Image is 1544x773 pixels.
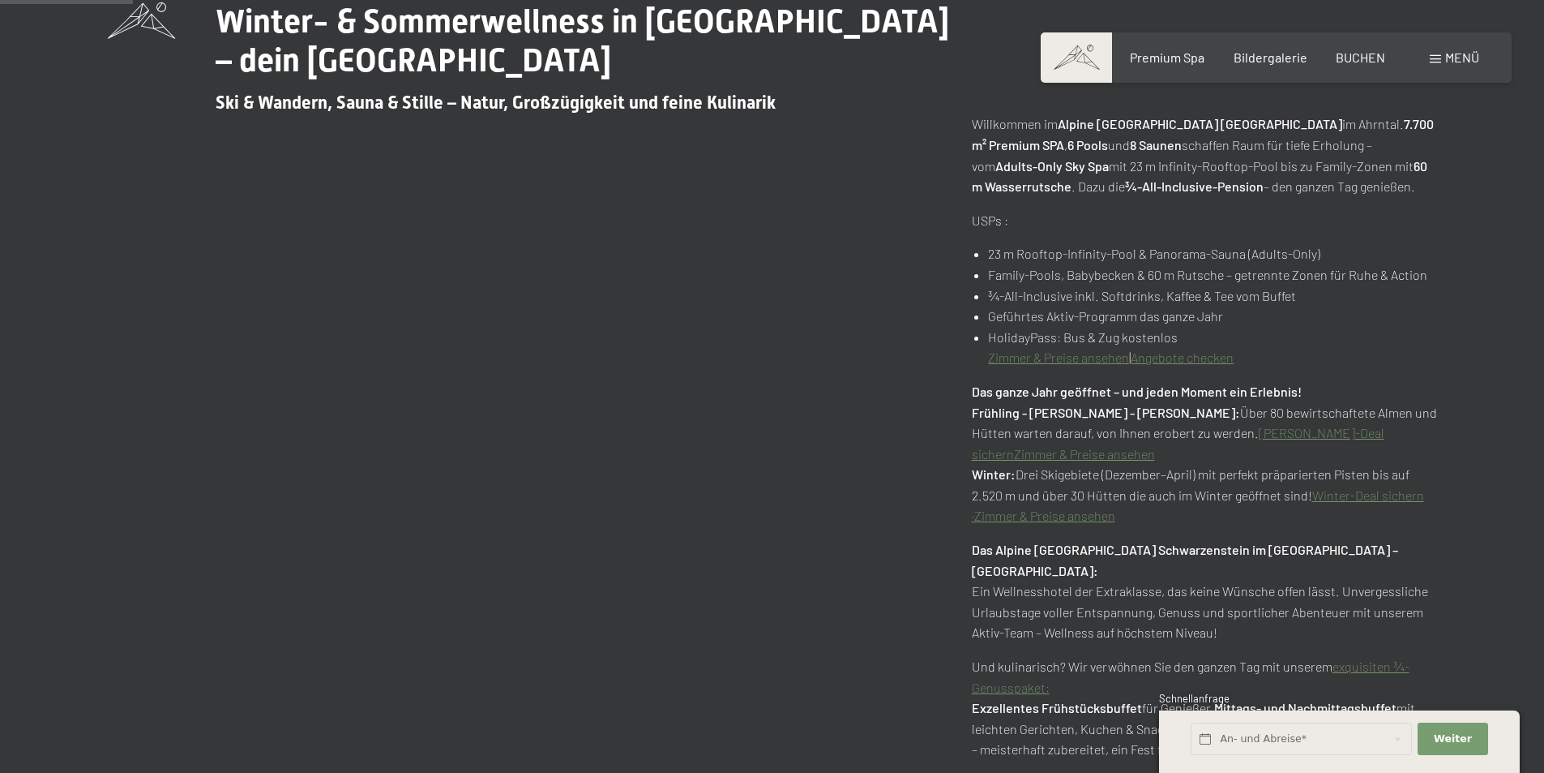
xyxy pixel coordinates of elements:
strong: Adults-Only Sky Spa [995,158,1109,174]
a: exquisiten ¾-Genusspaket: [972,659,1409,695]
p: Ein Wellnesshotel der Extraklasse, das keine Wünsche offen lässt. Unvergessliche Urlaubstage voll... [972,539,1437,643]
strong: 8 Saunen [1130,137,1182,152]
li: Family-Pools, Babybecken & 60 m Rutsche – getrennte Zonen für Ruhe & Action [988,264,1436,286]
a: BUCHEN [1336,49,1385,65]
a: Zimmer & Preise ansehen [974,508,1115,523]
p: Über 80 bewirtschaftete Almen und Hütten warten darauf, von Ihnen erobert zu werden. Drei Skigebi... [972,381,1437,526]
p: Willkommen im im Ahrntal. , und schaffen Raum für tiefe Erholung – vom mit 23 m Infinity-Rooftop-... [972,114,1437,196]
strong: 7.700 m² Premium SPA [972,116,1434,152]
strong: Das ganze Jahr geöffnet – und jeden Moment ein Erlebnis! [972,384,1302,399]
span: Menü [1445,49,1479,65]
li: 23 m Rooftop-Infinity-Pool & Panorama-Sauna (Adults-Only) [988,243,1436,264]
strong: Winter: [972,466,1016,482]
a: Bildergalerie [1234,49,1307,65]
strong: 6 Pools [1067,137,1108,152]
a: Zimmer & Preise ansehen [988,350,1129,365]
span: Schnellanfrage [1159,692,1230,705]
button: Weiter [1418,723,1487,756]
strong: Alpine [GEOGRAPHIC_DATA] [GEOGRAPHIC_DATA] [1058,116,1342,131]
span: Winter- & Sommerwellness in [GEOGRAPHIC_DATA] – dein [GEOGRAPHIC_DATA] [216,2,949,79]
a: [PERSON_NAME]-Deal sichern [972,425,1384,462]
a: Angebote checken [1131,350,1234,365]
a: Premium Spa [1130,49,1204,65]
span: Weiter [1434,732,1472,746]
strong: Das Alpine [GEOGRAPHIC_DATA] Schwarzenstein im [GEOGRAPHIC_DATA] – [GEOGRAPHIC_DATA]: [972,542,1398,578]
span: Ski & Wandern, Sauna & Stille – Natur, Großzügigkeit und feine Kulinarik [216,92,776,113]
li: Geführtes Aktiv-Programm das ganze Jahr [988,306,1436,327]
strong: Frühling - [PERSON_NAME] - [PERSON_NAME]: [972,405,1240,420]
strong: ¾-All-Inclusive-Pension [1125,178,1264,194]
li: HolidayPass: Bus & Zug kostenlos | [988,327,1436,368]
p: Und kulinarisch? Wir verwöhnen Sie den ganzen Tag mit unserem für Genießer, mit leichten Gerichte... [972,656,1437,760]
p: USPs : [972,210,1437,231]
strong: Exzellentes Frühstücksbuffet [972,700,1142,715]
li: ¾-All-Inclusive inkl. Softdrinks, Kaffee & Tee vom Buffet [988,286,1436,307]
a: Zimmer & Preise ansehen [1014,446,1155,462]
